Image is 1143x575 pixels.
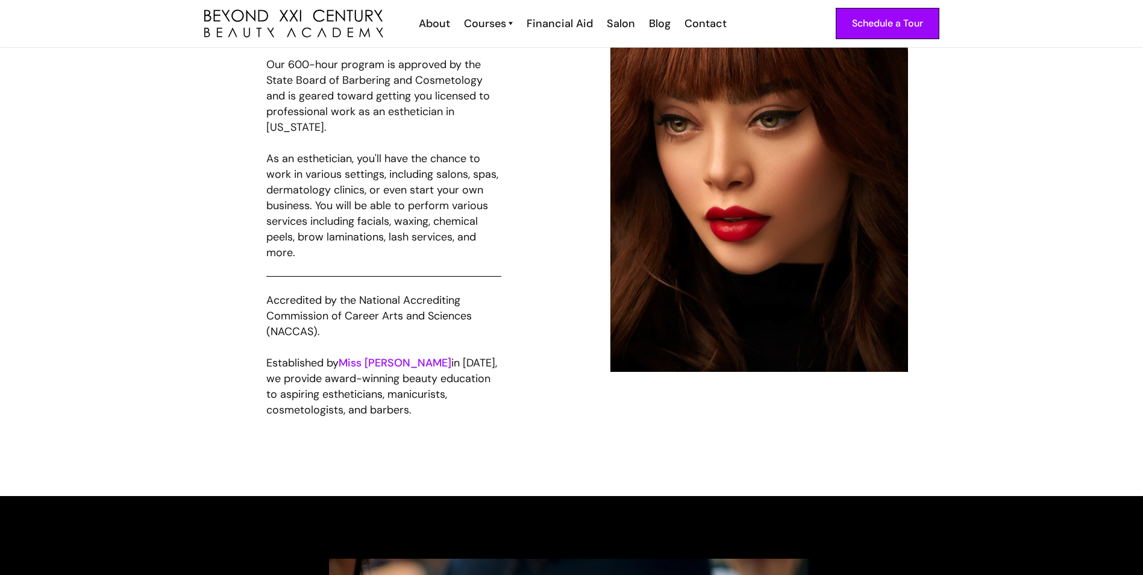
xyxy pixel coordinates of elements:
div: Schedule a Tour [852,16,923,31]
div: Salon [607,16,635,31]
a: Schedule a Tour [836,8,939,39]
div: Courses [464,16,506,31]
a: Contact [677,16,733,31]
div: Contact [684,16,727,31]
a: About [411,16,456,31]
a: Blog [641,16,677,31]
img: beyond 21st century beauty academy logo [204,10,383,38]
div: Blog [649,16,671,31]
a: home [204,10,383,38]
a: Miss [PERSON_NAME] [339,356,451,370]
div: Financial Aid [527,16,593,31]
a: Courses [464,16,513,31]
a: Salon [599,16,641,31]
p: Accredited by the National Accrediting Commission of Career Arts and Sciences (NACCAS). Establish... [266,292,501,418]
div: About [419,16,450,31]
a: Financial Aid [519,16,599,31]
